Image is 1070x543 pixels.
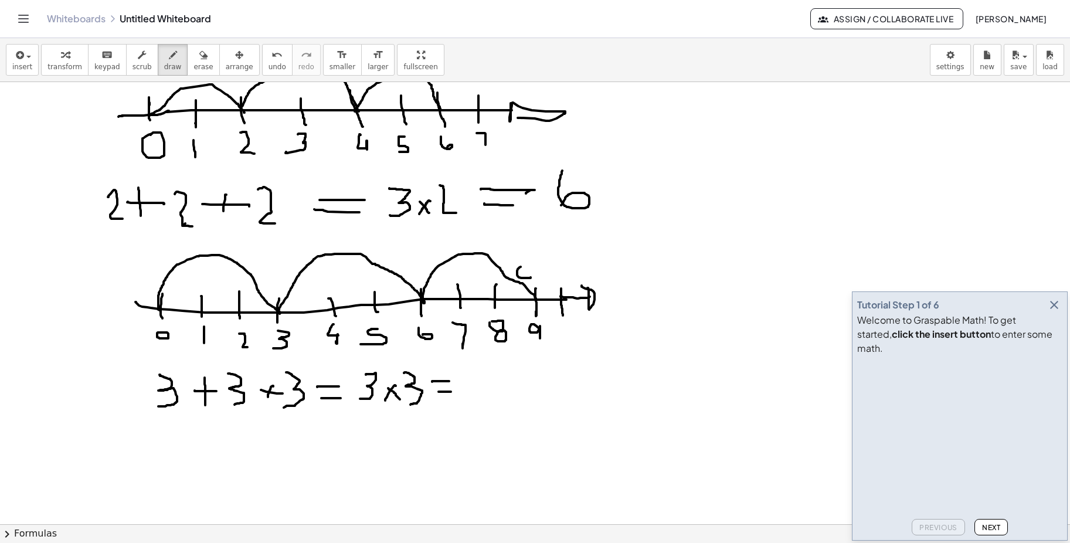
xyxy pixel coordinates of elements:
i: format_size [337,48,348,62]
span: Next [982,523,1000,532]
i: format_size [372,48,383,62]
span: [PERSON_NAME] [975,13,1047,24]
button: fullscreen [397,44,444,76]
button: format_sizesmaller [323,44,362,76]
span: undo [269,63,286,71]
span: larger [368,63,388,71]
i: undo [271,48,283,62]
span: draw [164,63,182,71]
span: erase [193,63,213,71]
button: new [973,44,1001,76]
div: Tutorial Step 1 of 6 [857,298,939,312]
button: insert [6,44,39,76]
button: Assign / Collaborate Live [810,8,963,29]
span: fullscreen [403,63,437,71]
button: redoredo [292,44,321,76]
span: scrub [133,63,152,71]
button: Next [974,519,1008,535]
i: redo [301,48,312,62]
span: arrange [226,63,253,71]
b: click the insert button [892,328,991,340]
button: save [1004,44,1034,76]
span: new [980,63,994,71]
button: transform [41,44,89,76]
button: Toggle navigation [14,9,33,28]
a: Whiteboards [47,13,106,25]
span: redo [298,63,314,71]
span: smaller [330,63,355,71]
button: settings [930,44,971,76]
span: Assign / Collaborate Live [820,13,953,24]
button: arrange [219,44,260,76]
span: save [1010,63,1027,71]
span: insert [12,63,32,71]
span: settings [936,63,964,71]
span: transform [47,63,82,71]
button: format_sizelarger [361,44,395,76]
button: [PERSON_NAME] [966,8,1056,29]
span: keypad [94,63,120,71]
button: erase [187,44,219,76]
div: Welcome to Graspable Math! To get started, to enter some math. [857,313,1062,355]
span: load [1042,63,1058,71]
button: load [1036,44,1064,76]
button: scrub [126,44,158,76]
i: keyboard [101,48,113,62]
button: undoundo [262,44,293,76]
button: draw [158,44,188,76]
button: keyboardkeypad [88,44,127,76]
